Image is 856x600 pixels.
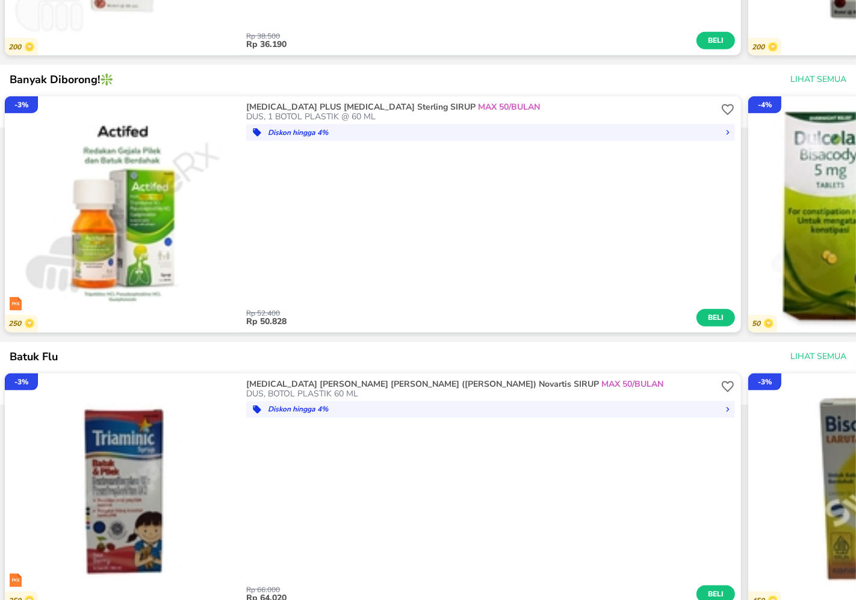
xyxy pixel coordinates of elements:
[14,377,28,387] p: - 3 %
[8,43,25,52] p: 200
[8,319,25,328] p: 250
[752,43,768,52] p: 200
[599,378,663,390] span: MAX 50/BULAN
[246,389,718,399] p: DUS, BOTOL PLASTIK 60 ML
[696,309,735,327] button: Beli
[786,69,849,91] button: Lihat Semua
[246,102,716,112] p: [MEDICAL_DATA] PLUS [MEDICAL_DATA] Sterling SIRUP
[706,34,726,47] span: Beli
[246,40,696,49] p: Rp 36.190
[752,319,764,328] p: 50
[758,99,772,110] p: - 4 %
[246,33,696,40] p: Rp 38.500
[10,573,22,587] img: prekursor-icon.04a7e01b.svg
[706,311,726,324] span: Beli
[790,349,846,364] span: Lihat Semua
[246,124,735,141] button: Diskon hingga 4%
[758,377,772,387] p: - 3 %
[246,380,716,389] p: [MEDICAL_DATA] [PERSON_NAME] [PERSON_NAME] ([PERSON_NAME]) Novartis SIRUP
[251,403,730,416] span: Diskon hingga 4%
[14,99,28,110] p: - 3 %
[476,101,540,113] span: MAX 50/BULAN
[696,32,735,49] button: Beli
[246,310,696,317] p: Rp 52.400
[790,72,846,87] span: Lihat Semua
[786,346,849,368] button: Lihat Semua
[10,297,22,311] img: prekursor-icon.04a7e01b.svg
[5,96,240,332] img: ID100166-2.a2699805-e5f2-46cd-86a3-e11f5c6ec0f1.jpeg
[246,112,718,122] p: DUS, 1 BOTOL PLASTIK @ 60 ML
[251,127,730,139] span: Diskon hingga 4%
[246,317,696,327] p: Rp 50.828
[246,401,735,418] button: Diskon hingga 4%
[246,586,696,593] p: Rp 66.000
